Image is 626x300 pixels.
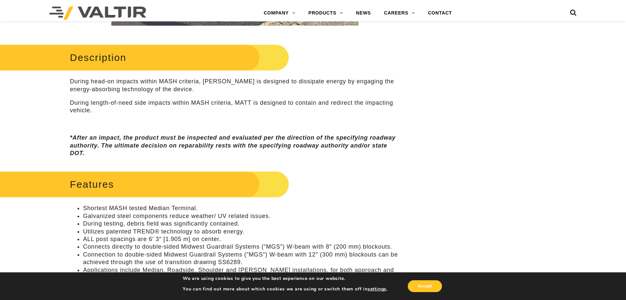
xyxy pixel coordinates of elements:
li: Galvanized steel components reduce weather/ UV related issues. [83,212,400,220]
p: During length-of-need side impacts within MASH criteria, MATT is designed to contain and redirect... [70,99,400,115]
li: Connects directly to double-sided Midwest Guardrail Systems (“MGS”) W-beam with 8″ (200 mm) block... [83,243,400,251]
a: COMPANY [257,7,302,20]
p: You can find out more about which cookies we are using or switch them off in . [183,286,388,292]
li: Connection to double-sided Midwest Guardrail Systems (“MGS”) W-beam with 12″ (300 mm) blockouts c... [83,251,400,266]
em: *After an impact, the product must be inspected and evaluated per the direction of the specifying... [70,134,396,156]
li: Applications include Median, Roadside, Shoulder and [PERSON_NAME] installations, for both approac... [83,266,400,282]
li: During testing, debris field was significantly contained. [83,220,400,228]
a: CONTACT [421,7,458,20]
button: settings [368,286,386,292]
button: Accept [408,280,442,292]
li: ALL post spacings are 6′ 3″ [1.905 m] on center. [83,235,400,243]
p: We are using cookies to give you the best experience on our website. [183,276,388,282]
li: Shortest MASH tested Median Terminal. [83,205,400,212]
a: CAREERS [378,7,422,20]
li: Utilizes patented TREND® technology to absorb energy. [83,228,400,235]
a: PRODUCTS [302,7,350,20]
img: Valtir [49,7,146,20]
p: During head-on impacts within MASH criteria, [PERSON_NAME] is designed to dissipate energy by eng... [70,78,400,93]
a: NEWS [349,7,377,20]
